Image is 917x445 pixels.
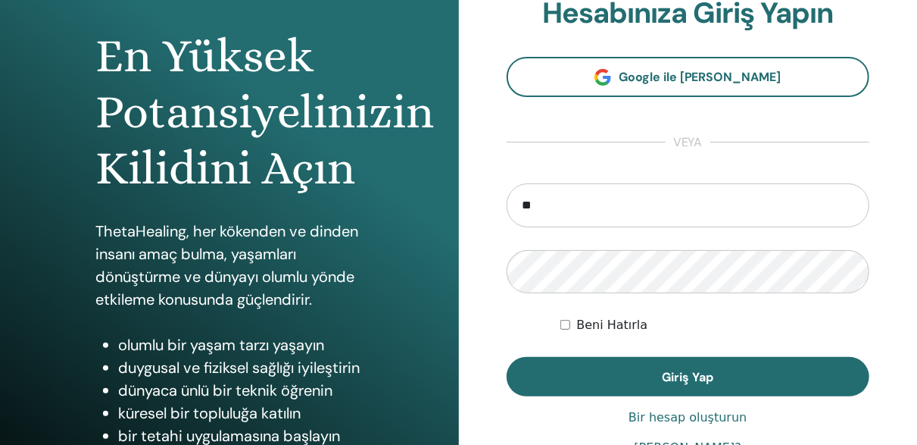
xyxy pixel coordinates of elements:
label: Beni Hatırla [576,316,647,334]
li: küresel bir topluluğa katılın [118,402,363,425]
p: ThetaHealing, her kökenden ve dinden insanı amaç bulma, yaşamları dönüştürme ve dünyayı olumlu yö... [95,220,363,311]
li: olumlu bir yaşam tarzı yaşayın [118,334,363,356]
span: veya [666,133,710,152]
h1: En Yüksek Potansiyelinizin Kilidini Açın [95,28,363,197]
div: Keep me authenticated indefinitely or until I manually logout [560,316,869,334]
a: Bir hesap oluşturun [628,409,747,427]
span: Google ile [PERSON_NAME] [619,69,781,85]
button: Giriş Yap [507,357,870,396]
a: Google ile [PERSON_NAME] [507,57,870,97]
span: Giriş Yap [662,369,713,385]
li: duygusal ve fiziksel sağlığı iyileştirin [118,356,363,379]
li: dünyaca ünlü bir teknik öğrenin [118,379,363,402]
